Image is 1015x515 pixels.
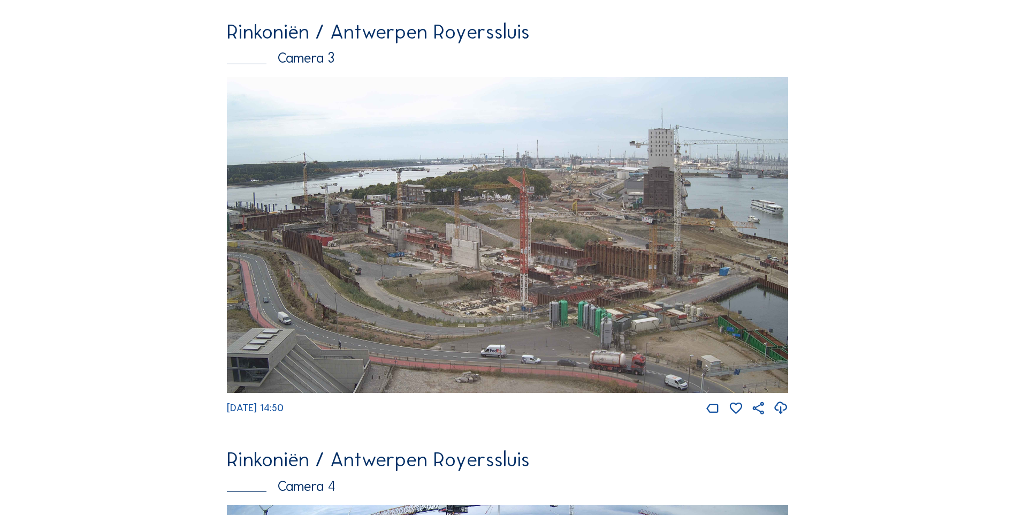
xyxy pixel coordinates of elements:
div: Camera 4 [227,479,788,493]
div: Rinkoniën / Antwerpen Royerssluis [227,450,788,470]
span: [DATE] 14:50 [227,402,284,414]
div: Camera 3 [227,51,788,65]
img: Image [227,77,788,393]
div: Rinkoniën / Antwerpen Royerssluis [227,22,788,42]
